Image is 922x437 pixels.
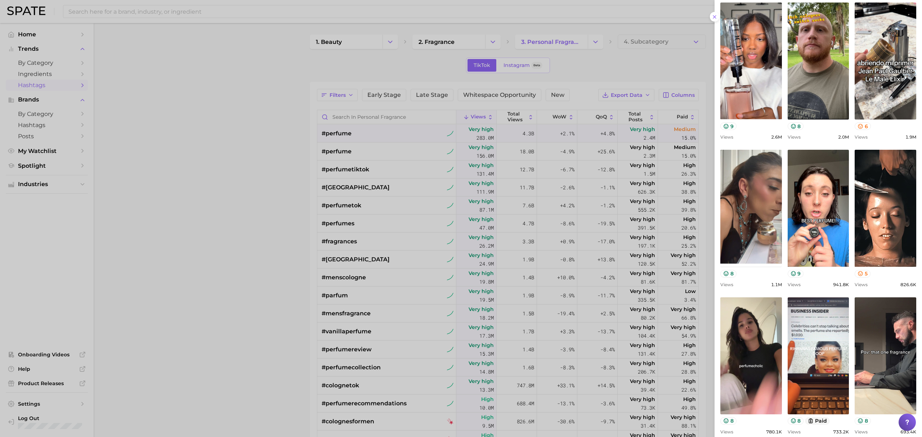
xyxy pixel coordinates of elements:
span: 941.8k [833,282,849,287]
button: 8 [788,122,804,130]
span: 733.2k [833,429,849,434]
button: 8 [720,270,737,278]
button: 8 [855,417,871,425]
span: Views [720,282,733,287]
span: 780.1k [766,429,782,434]
span: 826.6k [900,282,916,287]
span: 1.1m [771,282,782,287]
button: paid [805,417,830,425]
span: 2.6m [771,134,782,140]
span: Views [720,134,733,140]
button: 8 [720,417,737,425]
span: Views [855,134,868,140]
span: Views [855,282,868,287]
span: Views [788,282,801,287]
button: 9 [788,270,804,278]
span: 1.9m [905,134,916,140]
span: 693.4k [900,429,916,434]
button: 6 [855,122,871,130]
span: Views [788,134,801,140]
span: Views [720,429,733,434]
span: 2.0m [838,134,849,140]
button: 8 [788,417,804,425]
button: 5 [855,270,870,278]
span: Views [855,429,868,434]
span: Views [788,429,801,434]
button: 9 [720,122,737,130]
